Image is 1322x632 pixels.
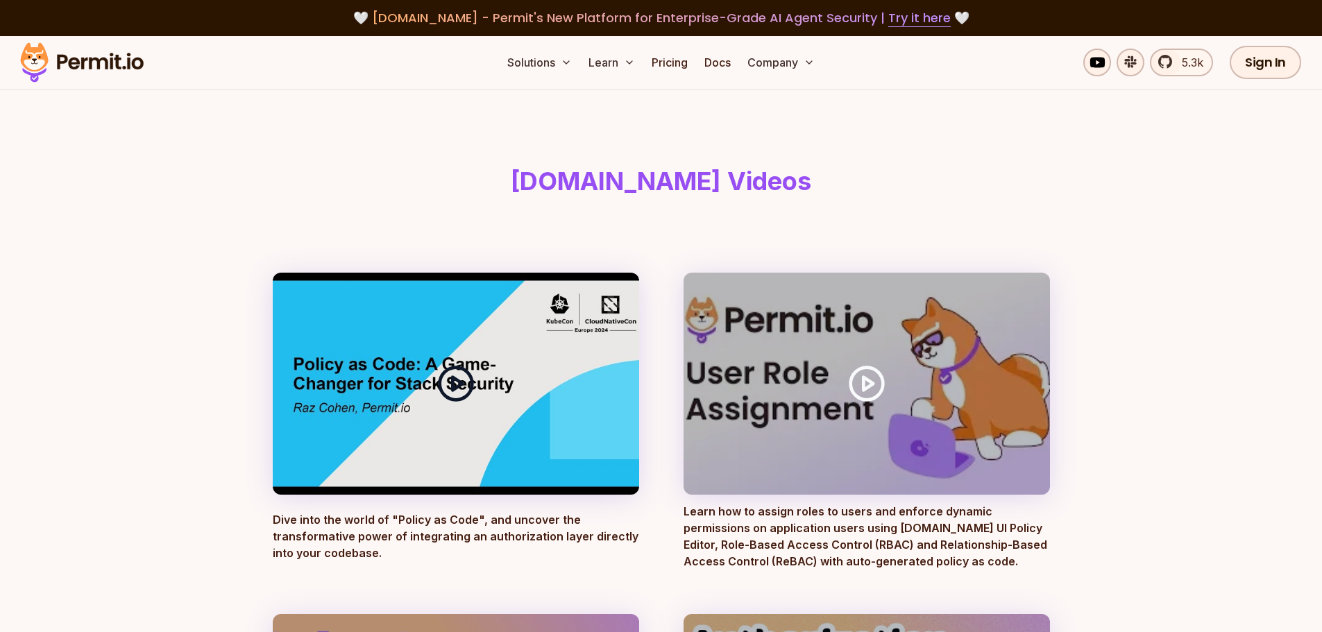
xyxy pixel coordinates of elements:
[684,503,1050,570] p: Learn how to assign roles to users and enforce dynamic permissions on application users using [DO...
[372,9,951,26] span: [DOMAIN_NAME] - Permit's New Platform for Enterprise-Grade AI Agent Security |
[1230,46,1301,79] a: Sign In
[646,49,693,76] a: Pricing
[888,9,951,27] a: Try it here
[276,167,1047,195] h1: [DOMAIN_NAME] Videos
[583,49,641,76] button: Learn
[742,49,820,76] button: Company
[1150,49,1213,76] a: 5.3k
[273,511,639,570] p: Dive into the world of "Policy as Code", and uncover the transformative power of integrating an a...
[502,49,577,76] button: Solutions
[33,8,1289,28] div: 🤍 🤍
[699,49,736,76] a: Docs
[1173,54,1203,71] span: 5.3k
[14,39,150,86] img: Permit logo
